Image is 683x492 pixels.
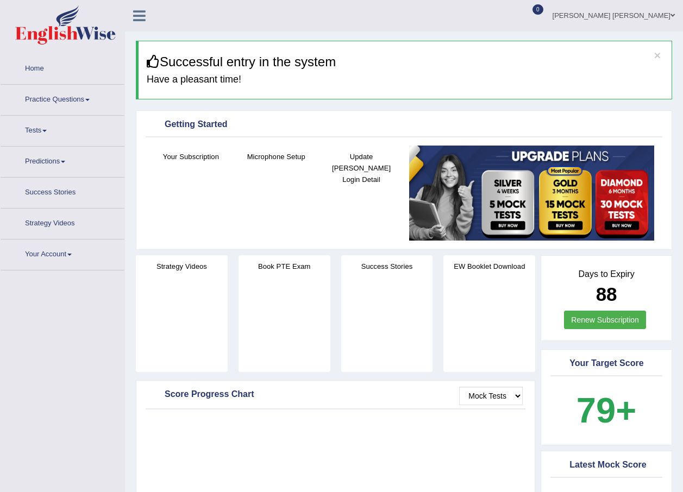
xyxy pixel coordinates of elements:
[136,261,228,272] h4: Strategy Videos
[239,261,330,272] h4: Book PTE Exam
[553,269,660,279] h4: Days to Expiry
[341,261,433,272] h4: Success Stories
[553,457,660,474] div: Latest Mock Score
[1,116,124,143] a: Tests
[147,74,663,85] h4: Have a pleasant time!
[154,151,228,162] h4: Your Subscription
[1,147,124,174] a: Predictions
[148,117,660,133] div: Getting Started
[147,55,663,69] h3: Successful entry in the system
[409,146,654,240] img: small5.jpg
[532,4,543,15] span: 0
[1,178,124,205] a: Success Stories
[1,54,124,81] a: Home
[564,311,646,329] a: Renew Subscription
[148,387,523,403] div: Score Progress Chart
[654,49,661,61] button: ×
[324,151,399,185] h4: Update [PERSON_NAME] Login Detail
[596,283,617,305] b: 88
[239,151,314,162] h4: Microphone Setup
[553,356,660,372] div: Your Target Score
[1,85,124,112] a: Practice Questions
[577,390,636,430] b: 79+
[443,261,535,272] h4: EW Booklet Download
[1,209,124,236] a: Strategy Videos
[1,239,124,267] a: Your Account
